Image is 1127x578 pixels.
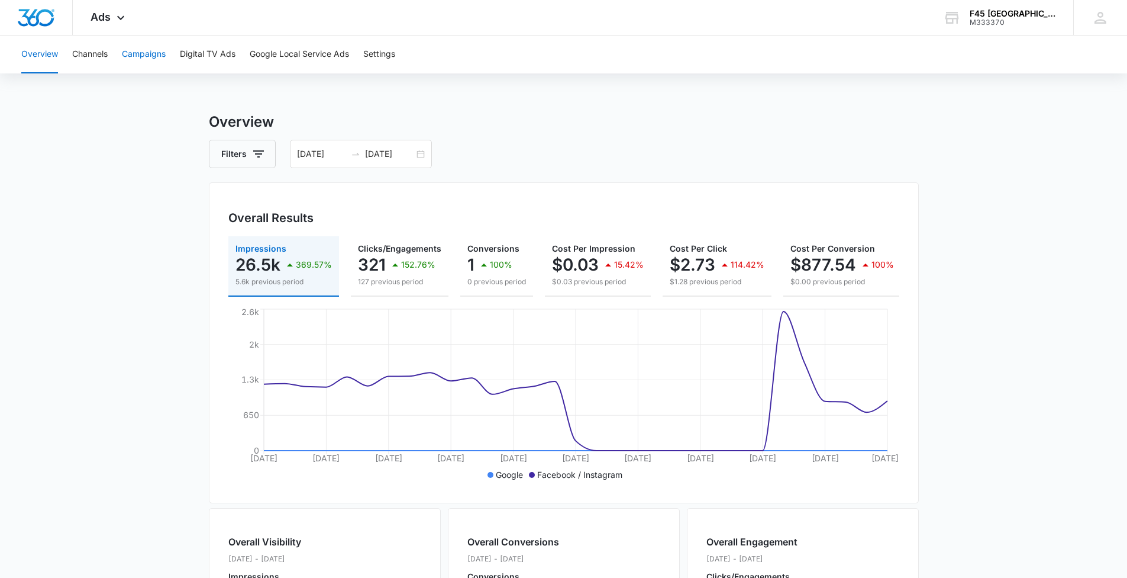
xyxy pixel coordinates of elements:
[811,453,838,463] tspan: [DATE]
[250,453,277,463] tspan: [DATE]
[228,554,339,564] p: [DATE] - [DATE]
[706,554,797,564] p: [DATE] - [DATE]
[537,468,622,481] p: Facebook / Instagram
[363,36,395,73] button: Settings
[351,149,360,159] span: swap-right
[686,453,713,463] tspan: [DATE]
[790,243,875,253] span: Cost Per Conversion
[467,243,519,253] span: Conversions
[249,339,259,349] tspan: 2k
[235,255,280,274] p: 26.5k
[496,468,523,481] p: Google
[670,255,715,274] p: $2.73
[706,535,797,549] h2: Overall Engagement
[358,255,386,274] p: 321
[243,410,259,420] tspan: 650
[374,453,402,463] tspan: [DATE]
[72,36,108,73] button: Channels
[871,261,894,269] p: 100%
[296,261,332,269] p: 369.57%
[670,243,727,253] span: Cost Per Click
[467,535,559,549] h2: Overall Conversions
[790,277,894,287] p: $0.00 previous period
[91,11,111,23] span: Ads
[790,255,856,274] p: $877.54
[552,243,635,253] span: Cost Per Impression
[228,535,339,549] h2: Overall Visibility
[552,277,644,287] p: $0.03 previous period
[297,147,346,160] input: Start date
[209,111,919,133] h3: Overview
[467,277,526,287] p: 0 previous period
[312,453,340,463] tspan: [DATE]
[122,36,166,73] button: Campaigns
[624,453,651,463] tspan: [DATE]
[871,453,899,463] tspan: [DATE]
[228,209,314,227] h3: Overall Results
[467,255,474,274] p: 1
[970,9,1056,18] div: account name
[351,149,360,159] span: to
[490,261,512,269] p: 100%
[614,261,644,269] p: 15.42%
[499,453,527,463] tspan: [DATE]
[731,261,764,269] p: 114.42%
[670,277,764,287] p: $1.28 previous period
[552,255,599,274] p: $0.03
[21,36,58,73] button: Overview
[241,374,259,384] tspan: 1.3k
[235,277,332,287] p: 5.6k previous period
[180,36,235,73] button: Digital TV Ads
[209,140,276,168] button: Filters
[970,18,1056,27] div: account id
[365,147,414,160] input: End date
[749,453,776,463] tspan: [DATE]
[241,307,259,317] tspan: 2.6k
[254,445,259,455] tspan: 0
[358,243,441,253] span: Clicks/Engagements
[401,261,435,269] p: 152.76%
[467,554,559,564] p: [DATE] - [DATE]
[437,453,464,463] tspan: [DATE]
[358,277,441,287] p: 127 previous period
[562,453,589,463] tspan: [DATE]
[235,243,286,253] span: Impressions
[250,36,349,73] button: Google Local Service Ads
